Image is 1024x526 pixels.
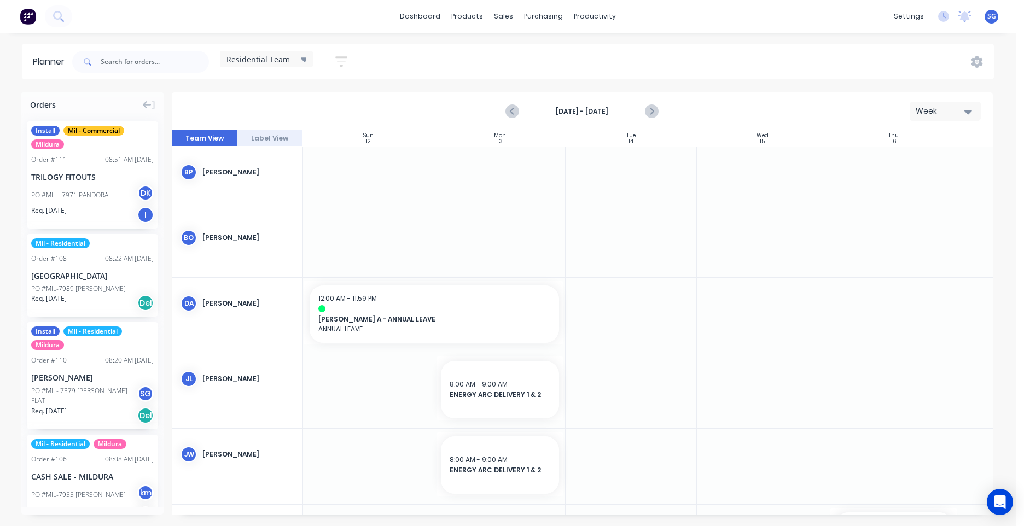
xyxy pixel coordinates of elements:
div: [PERSON_NAME] [202,299,294,308]
div: PO #MIL-7989 [PERSON_NAME] [31,284,126,294]
div: Sun [363,132,374,139]
div: Order # 106 [31,454,67,464]
div: 08:08 AM [DATE] [105,454,154,464]
span: Mildura [94,439,126,449]
span: Req. [DATE] [31,406,67,416]
div: Del [137,506,154,523]
div: BP [181,164,197,180]
span: Req. [DATE] [31,206,67,215]
div: PO #MIL- 7379 [PERSON_NAME] FLAT [31,386,141,406]
div: BO [181,230,197,246]
input: Search for orders... [101,51,209,73]
div: km [137,484,154,501]
div: DK [137,185,154,201]
span: Req. [DATE] [31,294,67,303]
div: Open Intercom Messenger [987,489,1013,515]
span: Mil - Residential [63,326,122,336]
span: ENERGY ARC DELIVERY 1 & 2 [450,390,550,400]
span: Mil - Residential [31,439,90,449]
div: JL [181,371,197,387]
div: SG [137,385,154,402]
div: Mon [494,132,506,139]
div: [PERSON_NAME] [202,233,294,243]
div: [PERSON_NAME] [202,167,294,177]
div: Del [137,295,154,311]
span: ENERGY ARC DELIVERY 1 & 2 [450,465,550,475]
div: Del [137,407,154,424]
div: PO #MIL-7955 [PERSON_NAME] [31,490,126,500]
span: Residential Team [226,54,290,65]
button: Week [910,102,981,121]
div: 08:51 AM [DATE] [105,155,154,165]
button: Label View [237,130,303,147]
span: Orders [30,99,56,110]
div: [PERSON_NAME] [202,449,294,459]
div: [PERSON_NAME] [202,374,294,384]
div: productivity [568,8,621,25]
img: Factory [20,8,36,25]
div: Order # 108 [31,254,67,264]
span: 12:00 AM - 11:59 PM [318,294,377,303]
div: PO #MIL - 7971 PANDORA [31,190,108,200]
div: TRILOGY FITOUTS [31,171,154,183]
span: Mildura [31,340,64,350]
span: SG [987,11,996,21]
div: Wed [757,132,769,139]
div: settings [888,8,929,25]
div: JW [181,446,197,463]
span: Mil - Residential [31,238,90,248]
div: 15 [760,139,765,144]
div: 12 [366,139,371,144]
div: 08:22 AM [DATE] [105,254,154,264]
div: Order # 111 [31,155,67,165]
div: 13 [497,139,503,144]
span: Mildura [31,139,64,149]
div: Thu [888,132,899,139]
span: 8:00 AM - 9:00 AM [450,455,508,464]
span: Install [31,126,60,136]
div: I [137,207,154,223]
div: 14 [629,139,633,144]
div: 16 [891,139,897,144]
a: dashboard [394,8,446,25]
button: Team View [172,130,237,147]
span: Install [31,326,60,336]
div: Week [916,106,966,117]
div: Planner [33,55,70,68]
span: [PERSON_NAME] A - ANNUAL LEAVE [318,314,550,324]
span: Req. [DATE] [31,505,67,515]
div: 08:20 AM [DATE] [105,355,154,365]
strong: [DATE] - [DATE] [527,107,637,116]
div: [PERSON_NAME] [31,372,154,383]
div: [GEOGRAPHIC_DATA] [31,270,154,282]
span: Mil - Commercial [63,126,124,136]
div: DA [181,295,197,312]
div: purchasing [519,8,568,25]
span: 8:00 AM - 9:00 AM [450,379,508,389]
div: Tue [626,132,636,139]
div: products [446,8,488,25]
div: sales [488,8,519,25]
span: ANNUAL LEAVE [318,324,550,334]
div: CASH SALE - MILDURA [31,471,154,482]
div: Order # 110 [31,355,67,365]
